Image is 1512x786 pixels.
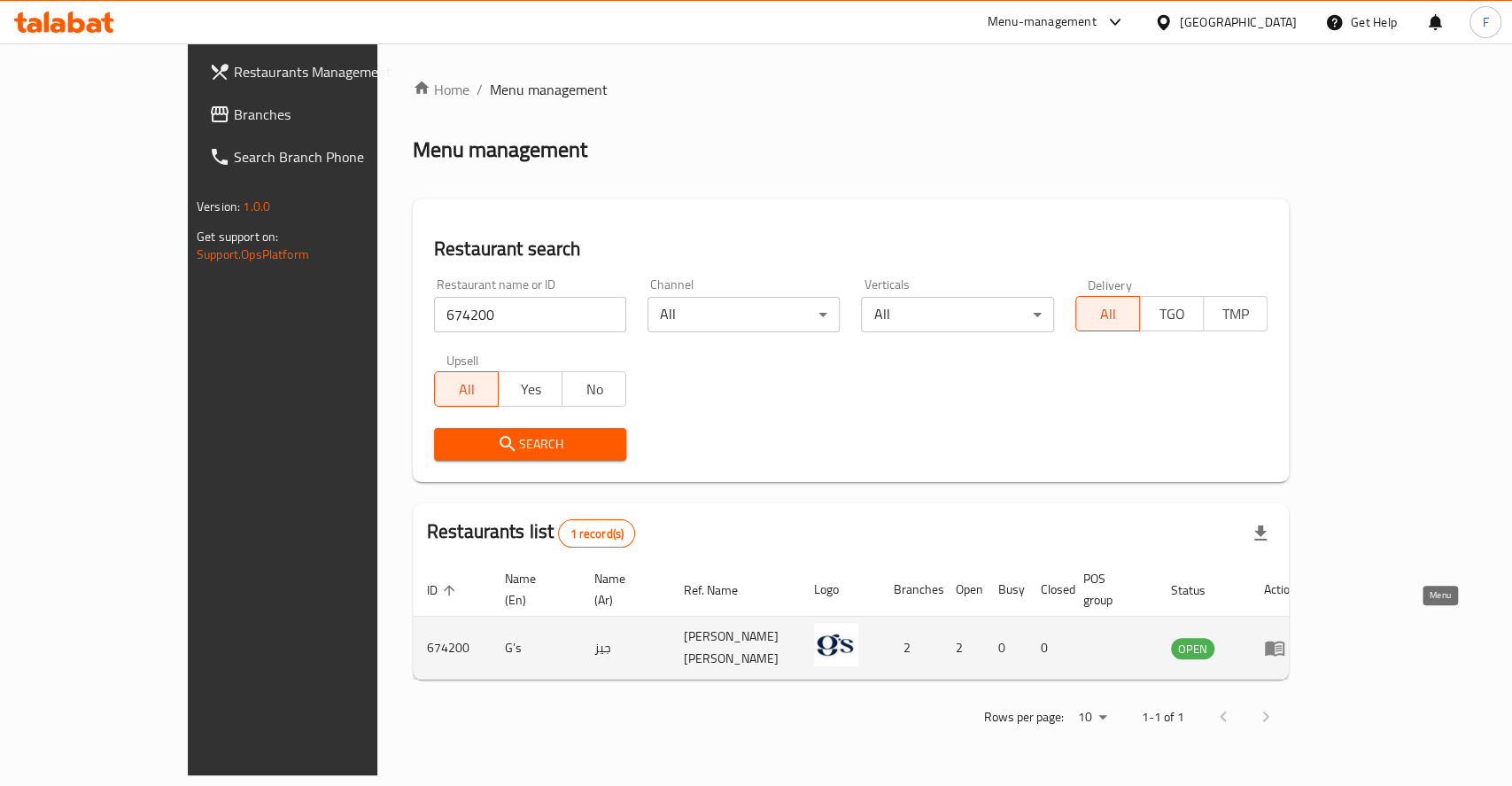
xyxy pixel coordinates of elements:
div: Rows per page: [1071,704,1113,731]
span: TMP [1211,301,1260,327]
h2: Restaurant search [434,236,1268,262]
h2: Menu management [413,136,587,164]
button: TGO [1139,296,1204,331]
td: جيز [580,617,670,680]
a: Home [413,79,469,100]
div: OPEN [1171,638,1214,659]
span: POS group [1083,568,1136,611]
td: 674200 [413,617,491,680]
a: Branches [195,93,440,136]
p: Rows per page: [984,706,1064,728]
span: Version: [197,195,240,218]
th: Branches [880,563,942,617]
button: No [562,371,626,407]
input: Search for restaurant name or ID.. [434,297,626,332]
span: F [1482,12,1488,32]
p: 1-1 of 1 [1142,706,1184,728]
span: Restaurants Management [234,61,426,82]
a: Support.OpsPlatform [197,243,309,266]
a: Search Branch Phone [195,136,440,178]
button: Yes [498,371,562,407]
span: Menu management [490,79,608,100]
td: 2 [880,617,942,680]
td: [PERSON_NAME] [PERSON_NAME] [670,617,800,680]
div: [GEOGRAPHIC_DATA] [1180,12,1297,32]
a: Restaurants Management [195,51,440,93]
button: All [434,371,499,407]
td: 0 [984,617,1027,680]
span: All [442,377,492,402]
span: 1.0.0 [243,195,270,218]
th: Logo [800,563,880,617]
th: Closed [1027,563,1069,617]
div: Menu-management [988,12,1097,33]
button: TMP [1203,296,1268,331]
th: Busy [984,563,1027,617]
nav: breadcrumb [413,79,1289,100]
span: Search [448,433,612,455]
span: Get support on: [197,225,278,248]
span: Name (Ar) [594,568,648,611]
button: All [1075,296,1140,331]
div: All [647,297,840,332]
span: Branches [234,104,426,125]
table: enhanced table [413,563,1311,680]
span: OPEN [1171,639,1214,659]
span: 1 record(s) [559,525,634,542]
span: Status [1171,580,1229,601]
span: ID [427,580,461,601]
li: / [477,79,483,100]
div: Total records count [558,519,635,548]
span: No [570,377,619,402]
th: Action [1250,563,1311,617]
h2: Restaurants list [427,518,635,548]
div: Export file [1239,512,1282,555]
td: 2 [942,617,984,680]
span: All [1083,301,1133,327]
span: Search Branch Phone [234,146,426,167]
span: Yes [506,377,555,402]
span: Ref. Name [684,580,761,601]
img: G’s [814,622,858,666]
span: TGO [1147,301,1197,327]
label: Upsell [446,354,479,366]
button: Search [434,428,626,461]
th: Open [942,563,984,617]
td: G’s [491,617,580,680]
div: All [861,297,1053,332]
span: Name (En) [505,568,559,611]
td: 0 [1027,617,1069,680]
label: Delivery [1088,278,1132,291]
